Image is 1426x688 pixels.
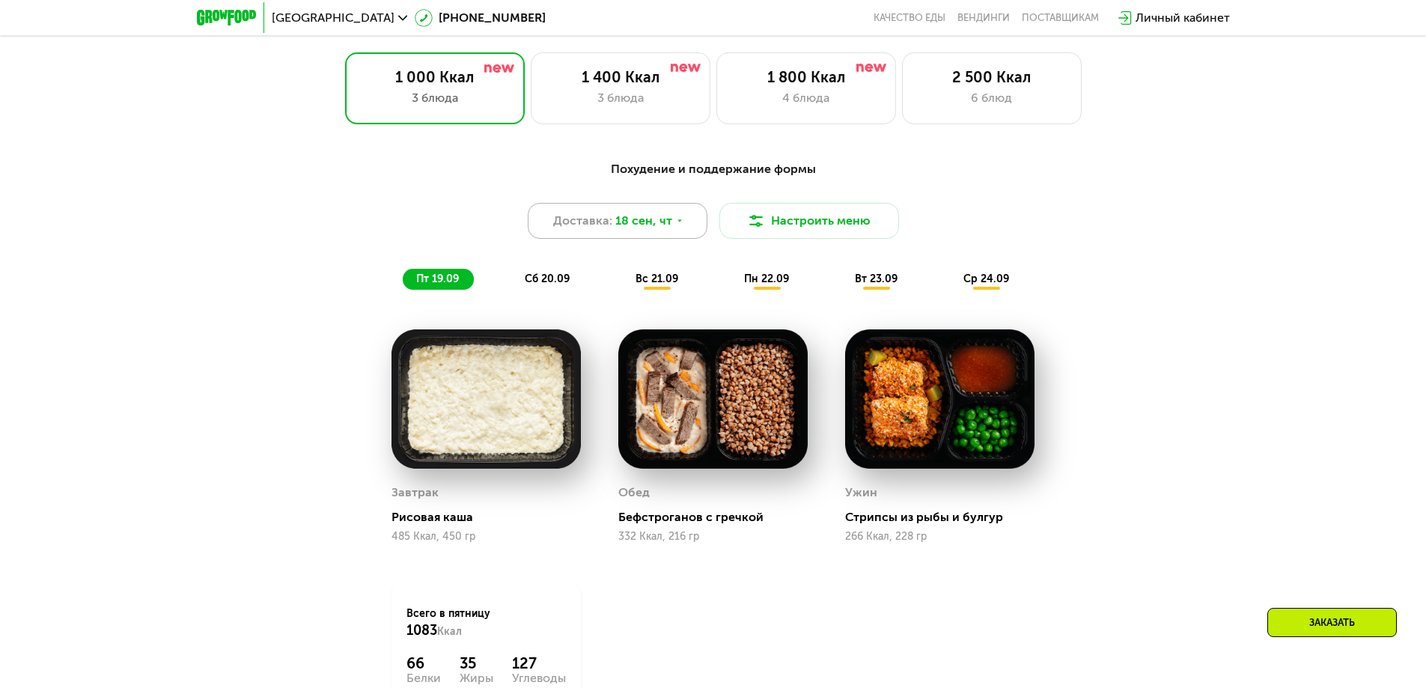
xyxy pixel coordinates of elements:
span: 18 сен, чт [615,212,672,230]
div: 1 400 Ккал [546,68,695,86]
div: Бефстроганов с гречкой [618,510,820,525]
div: 485 Ккал, 450 гр [391,531,581,543]
div: 4 блюда [732,89,880,107]
div: Белки [406,672,441,684]
div: 127 [512,654,566,672]
div: Похудение и поддержание формы [270,160,1157,179]
div: поставщикам [1022,12,1099,24]
div: Рисовая каша [391,510,593,525]
div: Ужин [845,481,877,504]
span: вс 21.09 [636,273,678,285]
div: 3 блюда [361,89,509,107]
div: 332 Ккал, 216 гр [618,531,808,543]
div: Жиры [460,672,493,684]
div: 1 000 Ккал [361,68,509,86]
span: сб 20.09 [525,273,570,285]
div: 1 800 Ккал [732,68,880,86]
div: 6 блюд [918,89,1066,107]
span: вт 23.09 [855,273,898,285]
span: ср 24.09 [963,273,1009,285]
span: [GEOGRAPHIC_DATA] [272,12,394,24]
div: 266 Ккал, 228 гр [845,531,1035,543]
span: Ккал [437,625,462,638]
div: 3 блюда [546,89,695,107]
div: Углеводы [512,672,566,684]
div: Завтрак [391,481,439,504]
span: 1083 [406,622,437,639]
div: Стрипсы из рыбы и булгур [845,510,1046,525]
div: Обед [618,481,650,504]
div: 35 [460,654,493,672]
div: 66 [406,654,441,672]
a: Вендинги [957,12,1010,24]
span: пт 19.09 [416,273,459,285]
div: Заказать [1267,608,1397,637]
div: 2 500 Ккал [918,68,1066,86]
div: Личный кабинет [1136,9,1230,27]
span: пн 22.09 [744,273,789,285]
button: Настроить меню [719,203,899,239]
a: [PHONE_NUMBER] [415,9,546,27]
div: Всего в пятницу [406,606,566,639]
span: Доставка: [553,212,612,230]
a: Качество еды [874,12,945,24]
